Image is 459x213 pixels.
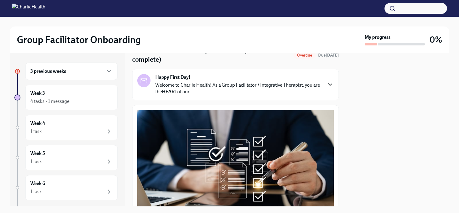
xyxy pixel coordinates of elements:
h2: Group Facilitator Onboarding [17,34,141,46]
span: Due [318,53,339,58]
strong: Happy First Day! [155,74,190,81]
div: 1 task [30,128,42,135]
h6: 3 previous weeks [30,68,66,75]
button: Zoom image [137,110,334,213]
a: Week 34 tasks • 1 message [14,85,118,110]
h6: Week 6 [30,180,45,187]
h4: Week One: Essential Compliance Tasks (~6.5 hours to complete) [132,46,291,64]
p: Welcome to Charlie Health! As a Group Facilitator / Integrative Therapist, you are the of our... [155,82,322,95]
div: 1 task [30,188,42,195]
a: Week 61 task [14,175,118,200]
div: 4 tasks • 1 message [30,98,69,105]
h6: Week 3 [30,90,45,97]
h3: 0% [430,34,442,45]
a: Week 41 task [14,115,118,140]
div: 3 previous weeks [25,63,118,80]
span: Overdue [293,53,316,57]
span: August 25th, 2025 10:00 [318,52,339,58]
span: Experience ends [25,205,74,211]
strong: HEART [162,89,177,94]
h6: Week 5 [30,150,45,157]
strong: [DATE] [59,205,74,211]
div: 1 task [30,158,42,165]
a: Week 51 task [14,145,118,170]
strong: My progress [365,34,391,41]
h6: Week 4 [30,120,45,127]
img: CharlieHealth [12,4,45,13]
strong: [DATE] [326,53,339,58]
